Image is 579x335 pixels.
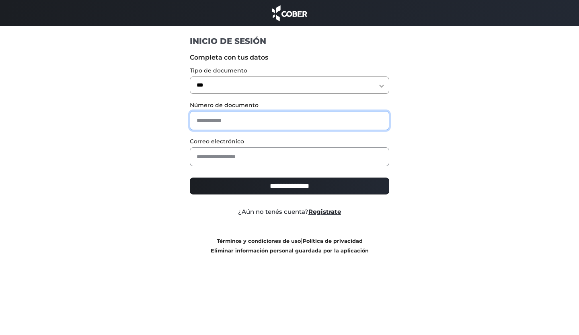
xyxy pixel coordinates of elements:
[190,53,390,62] label: Completa con tus datos
[190,101,390,110] label: Número de documento
[190,137,390,146] label: Correo electrónico
[303,238,363,244] a: Política de privacidad
[190,66,390,75] label: Tipo de documento
[190,36,390,46] h1: INICIO DE SESIÓN
[308,208,341,215] a: Registrate
[217,238,301,244] a: Términos y condiciones de uso
[184,236,396,255] div: |
[184,207,396,217] div: ¿Aún no tenés cuenta?
[270,4,309,22] img: cober_marca.png
[211,248,369,254] a: Eliminar información personal guardada por la aplicación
